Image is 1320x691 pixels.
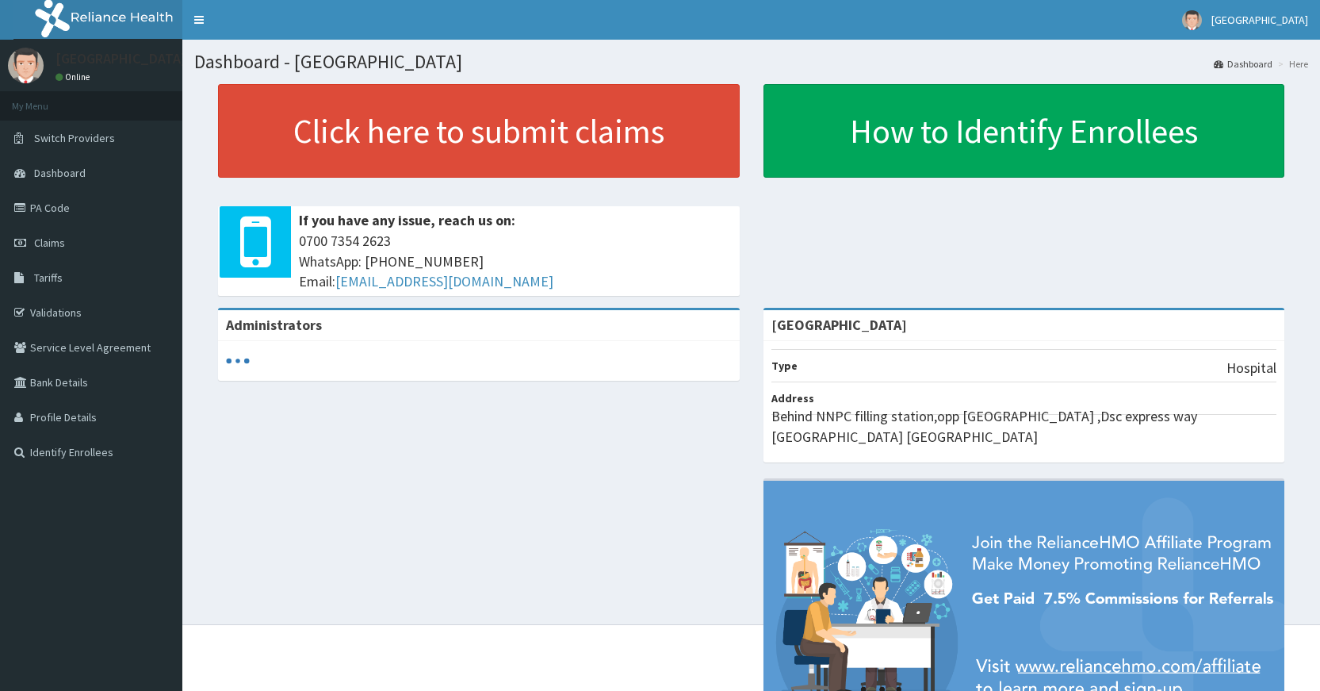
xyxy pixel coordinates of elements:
b: Administrators [226,316,322,334]
svg: audio-loading [226,349,250,373]
p: Hospital [1226,358,1276,378]
p: [GEOGRAPHIC_DATA] [55,52,186,66]
strong: [GEOGRAPHIC_DATA] [771,316,907,334]
a: Dashboard [1214,57,1272,71]
b: Type [771,359,798,373]
li: Here [1274,57,1308,71]
a: Online [55,71,94,83]
span: Dashboard [34,166,86,180]
img: User Image [1182,10,1202,30]
span: Claims [34,236,65,250]
span: [GEOGRAPHIC_DATA] [1211,13,1308,27]
a: How to Identify Enrollees [763,84,1285,178]
span: 0700 7354 2623 WhatsApp: [PHONE_NUMBER] Email: [299,231,732,292]
span: Tariffs [34,271,63,285]
img: User Image [8,48,44,83]
span: Switch Providers [34,131,115,145]
p: Behind NNPC filling station,opp [GEOGRAPHIC_DATA] ,Dsc express way [GEOGRAPHIC_DATA] [GEOGRAPHIC_... [771,406,1277,447]
a: Click here to submit claims [218,84,740,178]
a: [EMAIL_ADDRESS][DOMAIN_NAME] [335,272,553,290]
b: If you have any issue, reach us on: [299,211,515,229]
h1: Dashboard - [GEOGRAPHIC_DATA] [194,52,1308,72]
b: Address [771,391,814,405]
